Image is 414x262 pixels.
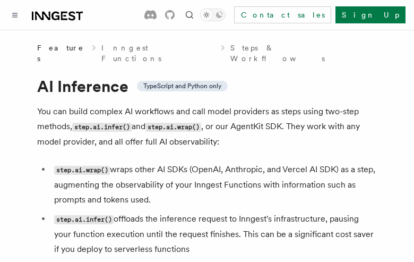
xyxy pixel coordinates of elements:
[37,43,87,64] span: Features
[230,43,377,64] a: Steps & Workflows
[51,212,377,257] li: offloads the inference request to Inngest's infrastructure, pausing your function execution until...
[234,6,331,23] a: Contact sales
[143,82,221,90] span: TypeScript and Python only
[200,9,226,21] button: Toggle dark mode
[51,162,377,207] li: wraps other AI SDKs (OpenAI, Anthropic, and Vercel AI SDK) as a step, augmenting the observabilit...
[37,104,377,149] p: You can build complex AI workflows and call model providers as steps using two-step methods, and ...
[54,166,110,175] code: step.ai.wrap()
[183,9,196,21] button: Find something...
[8,9,21,21] button: Toggle navigation
[37,77,377,96] h1: AI Inference
[335,6,406,23] a: Sign Up
[101,43,215,64] a: Inngest Functions
[145,123,201,132] code: step.ai.wrap()
[54,215,114,224] code: step.ai.infer()
[72,123,132,132] code: step.ai.infer()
